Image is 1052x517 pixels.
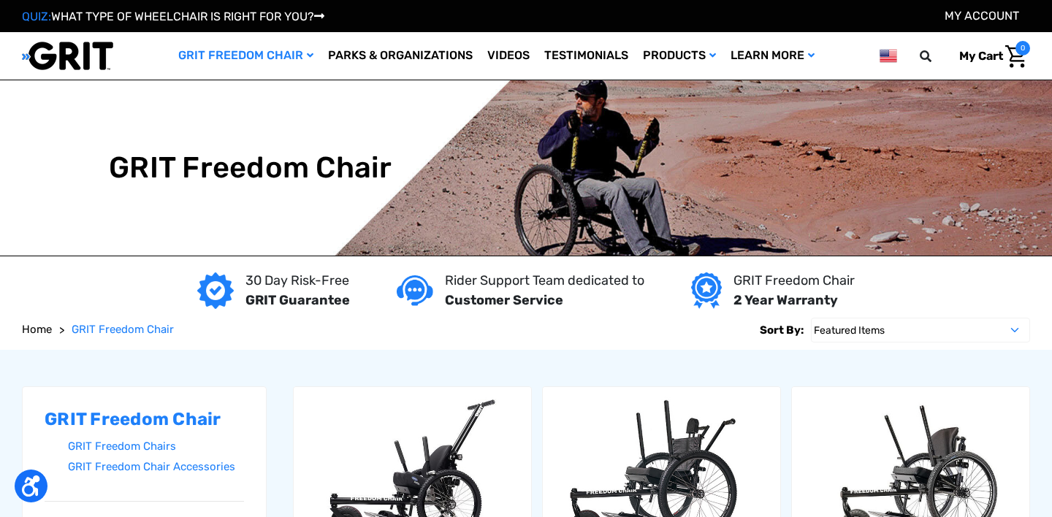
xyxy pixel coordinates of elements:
[171,32,321,80] a: GRIT Freedom Chair
[109,150,392,185] h1: GRIT Freedom Chair
[68,436,244,457] a: GRIT Freedom Chairs
[245,271,350,291] p: 30 Day Risk-Free
[926,41,948,72] input: Search
[537,32,636,80] a: Testimonials
[959,49,1003,63] span: My Cart
[723,32,822,80] a: Learn More
[880,47,897,65] img: us.png
[22,321,52,338] a: Home
[22,323,52,336] span: Home
[22,9,51,23] span: QUIZ:
[760,318,804,342] label: Sort By:
[68,456,244,478] a: GRIT Freedom Chair Accessories
[197,272,234,309] img: GRIT Guarantee
[636,32,723,80] a: Products
[22,41,113,71] img: GRIT All-Terrain Wheelchair and Mobility Equipment
[72,323,174,336] span: GRIT Freedom Chair
[733,271,855,291] p: GRIT Freedom Chair
[445,271,644,291] p: Rider Support Team dedicated to
[245,292,350,308] strong: GRIT Guarantee
[45,409,244,430] h2: GRIT Freedom Chair
[445,292,563,308] strong: Customer Service
[1005,45,1026,68] img: Cart
[321,32,480,80] a: Parks & Organizations
[733,292,838,308] strong: 2 Year Warranty
[72,321,174,338] a: GRIT Freedom Chair
[691,272,721,309] img: Year warranty
[22,9,324,23] a: QUIZ:WHAT TYPE OF WHEELCHAIR IS RIGHT FOR YOU?
[945,9,1019,23] a: Account
[480,32,537,80] a: Videos
[948,41,1030,72] a: Cart with 0 items
[397,275,433,305] img: Customer service
[1015,41,1030,55] span: 0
